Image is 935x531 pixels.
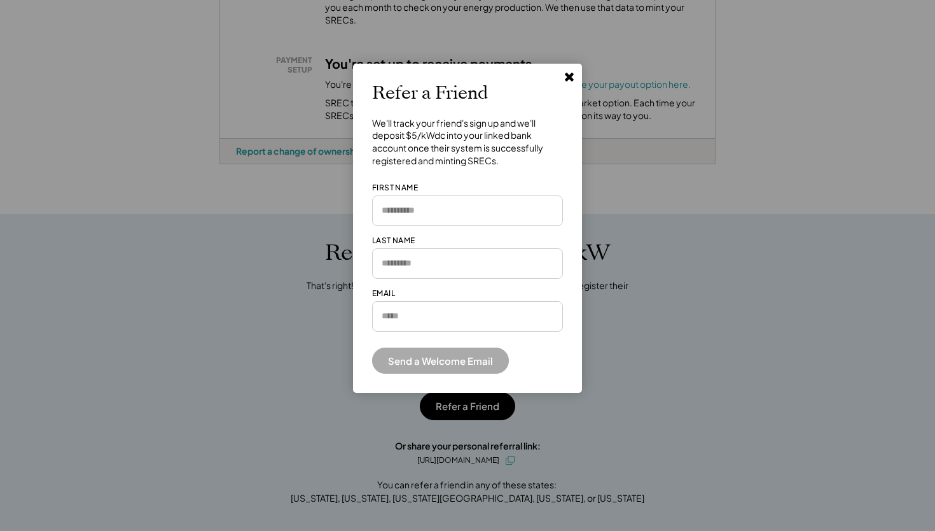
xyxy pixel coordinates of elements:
h2: Refer a Friend [372,83,488,104]
div: LAST NAME [372,236,415,246]
button: Send a Welcome Email [372,348,509,374]
div: EMAIL [372,288,395,299]
div: FIRST NAME [372,183,418,194]
div: We'll track your friend's sign up and we'll deposit $5/kWdc into your linked bank account once th... [372,117,563,167]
